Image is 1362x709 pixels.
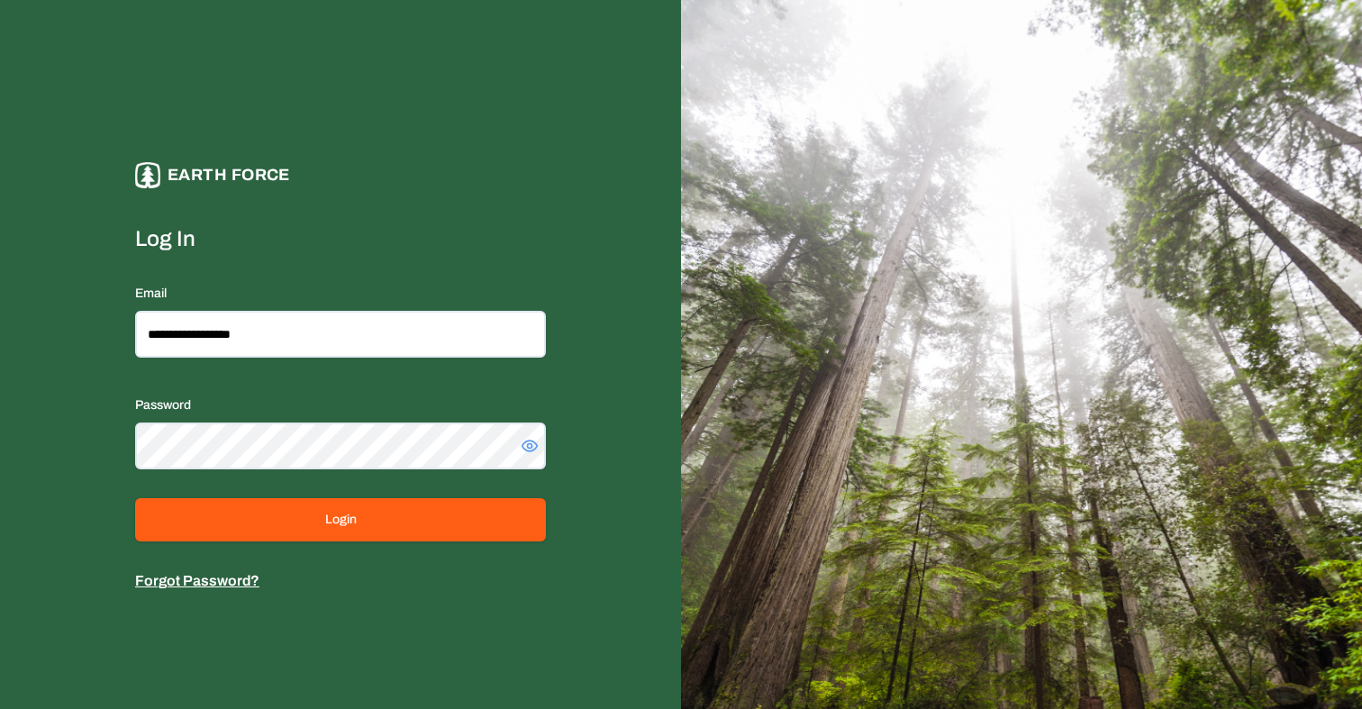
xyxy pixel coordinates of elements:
[135,398,191,412] label: Password
[135,498,546,541] button: Login
[135,162,160,188] img: earthforce-logo-white-uG4MPadI.svg
[135,570,546,592] p: Forgot Password?
[135,224,546,253] label: Log In
[168,162,290,188] p: Earth force
[135,286,167,300] label: Email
